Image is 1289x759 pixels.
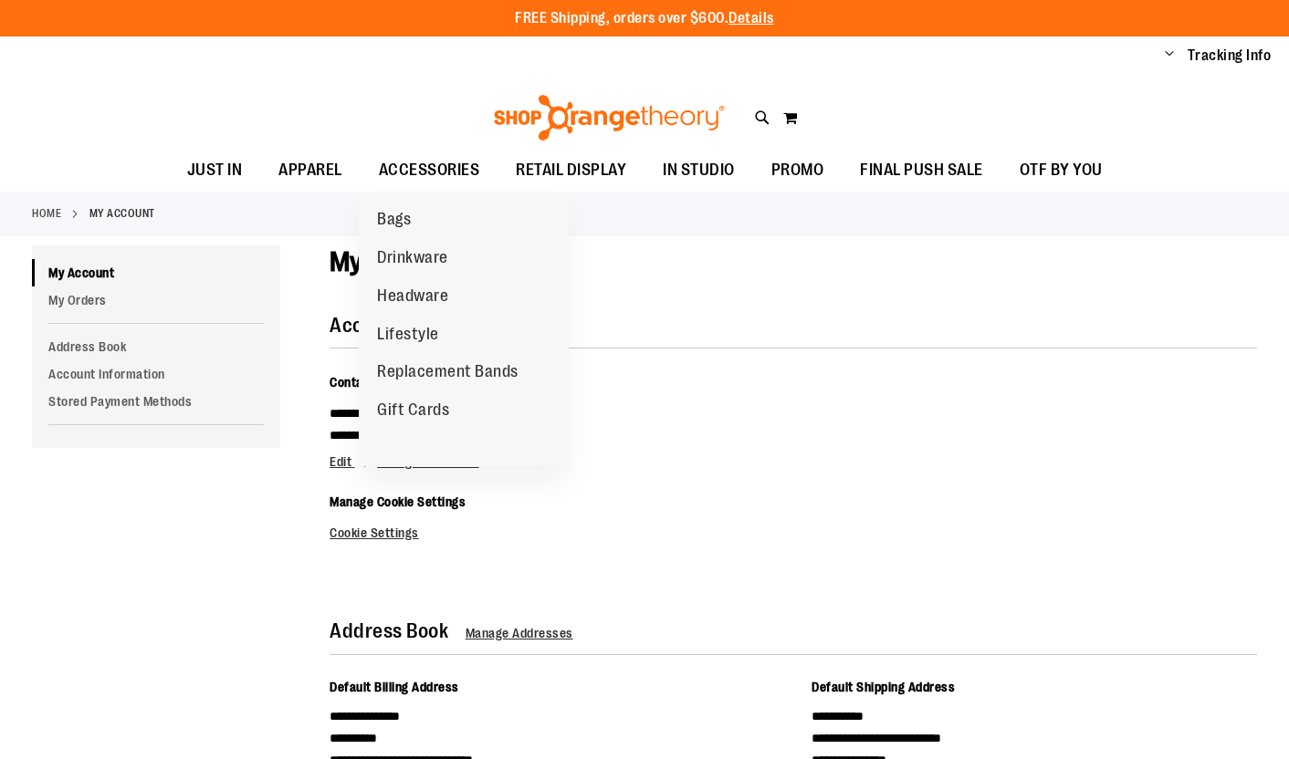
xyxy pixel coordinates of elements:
span: Drinkware [377,248,448,271]
span: Lifestyle [377,325,439,348]
a: Manage Addresses [466,626,573,640]
a: Stored Payment Methods [32,388,280,415]
a: Edit [330,454,374,469]
span: RETAIL DISPLAY [516,150,626,191]
span: Gift Cards [377,400,449,423]
span: Replacement Bands [377,362,519,385]
span: Bags [377,210,411,233]
span: APPAREL [278,150,342,191]
span: FINAL PUSH SALE [860,150,983,191]
span: Manage Cookie Settings [330,494,466,509]
a: Tracking Info [1188,46,1272,66]
span: Default Billing Address [330,680,459,694]
span: PROMO [771,150,824,191]
span: IN STUDIO [663,150,735,191]
span: Contact Information [330,375,445,390]
span: Headware [377,286,448,309]
span: ACCESSORIES [379,150,480,191]
a: Home [32,205,61,222]
span: Edit [330,454,351,469]
button: Account menu [1165,47,1174,65]
a: Account Information [32,360,280,388]
strong: Address Book [330,619,448,642]
a: My Account [32,259,280,286]
a: Cookie Settings [330,525,419,540]
strong: My Account [89,205,155,222]
img: Shop Orangetheory [491,95,728,140]
span: OTF BY YOU [1020,150,1103,191]
strong: Account Information [330,314,508,337]
span: Default Shipping Address [812,680,955,694]
p: FREE Shipping, orders over $600. [515,8,774,29]
a: Change Password [377,454,479,469]
a: Details [728,10,774,26]
a: Address Book [32,333,280,360]
a: My Orders [32,286,280,314]
span: My Account [330,246,456,277]
span: JUST IN [187,150,243,191]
